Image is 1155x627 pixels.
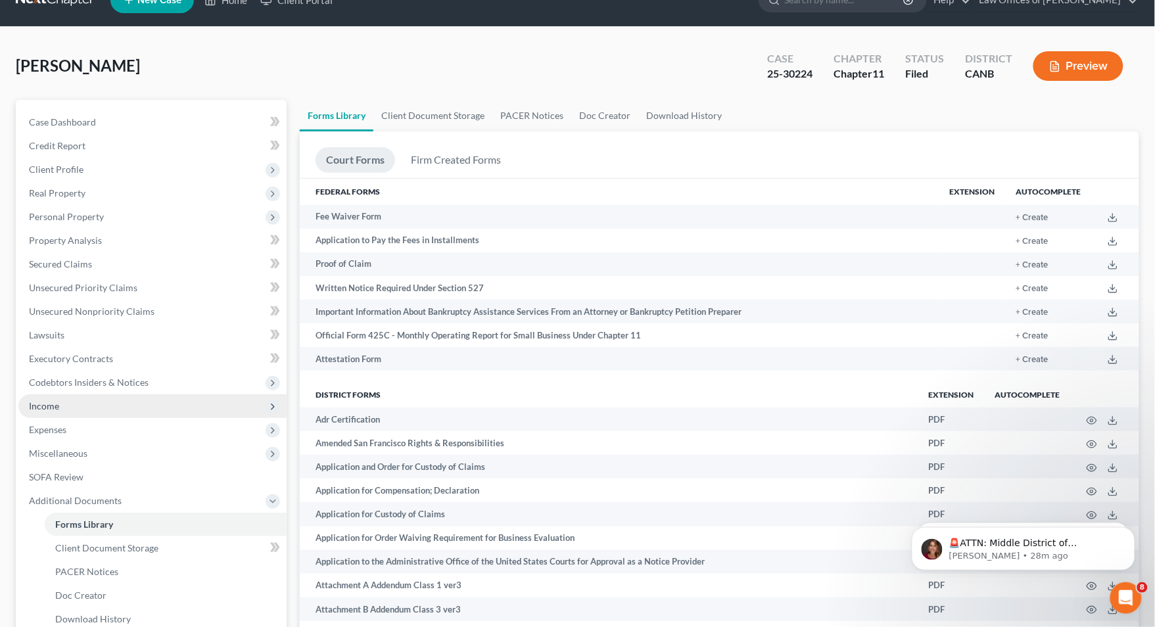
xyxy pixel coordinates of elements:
td: PDF [918,597,985,621]
td: Amended San Francisco Rights & Responsibilities [300,431,918,455]
a: Court Forms [316,147,395,173]
span: 8 [1137,582,1148,593]
a: Client Document Storage [45,536,287,560]
span: Real Property [29,187,85,198]
td: Adr Certification [300,407,918,431]
a: Case Dashboard [18,110,287,134]
a: Forms Library [300,100,373,131]
button: + Create [1016,308,1049,317]
a: Doc Creator [571,100,638,131]
span: Additional Documents [29,495,122,506]
span: Expenses [29,424,66,435]
span: Codebtors Insiders & Notices [29,377,149,388]
td: Application to Pay the Fees in Installments [300,229,939,252]
a: SOFA Review [18,465,287,489]
span: Secured Claims [29,258,92,269]
div: Status [905,51,944,66]
a: Lawsuits [18,323,287,347]
td: Application and Order for Custody of Claims [300,455,918,478]
td: Application for Order Waiving Requirement for Business Evaluation [300,526,918,550]
a: Secured Claims [18,252,287,276]
div: 25-30224 [767,66,813,81]
div: Case [767,51,813,66]
span: 11 [872,67,884,80]
td: Fee Waiver Form [300,205,939,229]
a: Firm Created Forms [400,147,511,173]
a: Unsecured Priority Claims [18,276,287,300]
a: Executory Contracts [18,347,287,371]
span: Client Document Storage [55,542,158,553]
span: Case Dashboard [29,116,96,128]
td: PDF [918,455,985,478]
td: PDF [918,431,985,455]
button: + Create [1016,237,1049,246]
td: PDF [918,478,985,502]
span: Credit Report [29,140,85,151]
div: Filed [905,66,944,81]
td: Attestation Form [300,347,939,371]
span: Executory Contracts [29,353,113,364]
div: Chapter [834,51,884,66]
td: Attachment A Addendum Class 1 ver3 [300,574,918,597]
th: Federal Forms [300,179,939,205]
td: Official Form 425C - Monthly Operating Report for Small Business Under Chapter 11 [300,323,939,347]
td: Written Notice Required Under Section 527 [300,276,939,300]
a: Property Analysis [18,229,287,252]
iframe: Intercom live chat [1110,582,1142,614]
button: + Create [1016,285,1049,293]
td: Application to the Administrative Office of the United States Courts for Approval as a Notice Pro... [300,550,918,574]
span: Unsecured Nonpriority Claims [29,306,154,317]
th: District forms [300,381,918,407]
div: Chapter [834,66,884,81]
a: Doc Creator [45,584,287,607]
span: Client Profile [29,164,83,175]
span: [PERSON_NAME] [16,56,140,75]
td: PDF [918,407,985,431]
span: Property Analysis [29,235,102,246]
button: Preview [1033,51,1123,81]
a: PACER Notices [492,100,571,131]
td: Proof of Claim [300,252,939,276]
iframe: Intercom notifications message [892,499,1155,592]
span: PACER Notices [55,566,118,577]
span: Miscellaneous [29,448,87,459]
span: Forms Library [55,519,113,530]
th: Autocomplete [985,381,1071,407]
a: Credit Report [18,134,287,158]
span: Unsecured Priority Claims [29,282,137,293]
a: Download History [638,100,730,131]
td: Attachment B Addendum Class 3 ver3 [300,597,918,621]
td: Application for Custody of Claims [300,502,918,526]
th: Autocomplete [1006,179,1092,205]
span: Doc Creator [55,590,106,601]
span: Download History [55,613,131,624]
button: + Create [1016,214,1049,222]
div: District [965,51,1012,66]
a: Unsecured Nonpriority Claims [18,300,287,323]
span: Income [29,400,59,411]
a: Client Document Storage [373,100,492,131]
a: Forms Library [45,513,287,536]
button: + Create [1016,261,1049,269]
td: Application for Compensation; Declaration [300,478,918,502]
span: Personal Property [29,211,104,222]
button: + Create [1016,356,1049,364]
th: Extension [918,381,985,407]
button: + Create [1016,332,1049,340]
span: Lawsuits [29,329,64,340]
span: SOFA Review [29,471,83,482]
td: Important Information About Bankruptcy Assistance Services From an Attorney or Bankruptcy Petitio... [300,300,939,323]
a: PACER Notices [45,560,287,584]
th: Extension [939,179,1006,205]
div: CANB [965,66,1012,81]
